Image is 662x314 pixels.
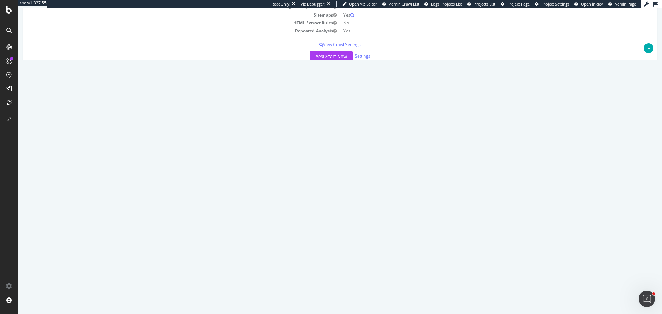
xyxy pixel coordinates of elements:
a: Admin Page [608,1,636,7]
p: View Crawl Settings [10,33,634,39]
iframe: Intercom live chat [639,291,655,307]
span: Project Settings [541,1,569,7]
td: Yes [322,19,634,27]
span: Admin Page [615,1,636,7]
a: Logs Projects List [424,1,462,7]
a: Project Settings [535,1,569,7]
a: Open in dev [574,1,603,7]
td: HTML Extract Rules [10,11,322,19]
button: Yes! Start Now [292,43,335,54]
span: Projects List [474,1,495,7]
a: Projects List [467,1,495,7]
div: Viz Debugger: [301,1,325,7]
span: Open Viz Editor [349,1,377,7]
td: No [322,11,634,19]
div: ReadOnly: [272,1,290,7]
span: Admin Crawl List [389,1,419,7]
span: Open in dev [581,1,603,7]
a: Admin Crawl List [382,1,419,7]
td: Sitemaps [10,3,322,11]
td: Yes [322,3,634,11]
a: Open Viz Editor [342,1,377,7]
a: Settings [337,45,352,51]
span: Logs Projects List [431,1,462,7]
td: Repeated Analysis [10,19,322,27]
span: Project Page [507,1,530,7]
a: Project Page [501,1,530,7]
